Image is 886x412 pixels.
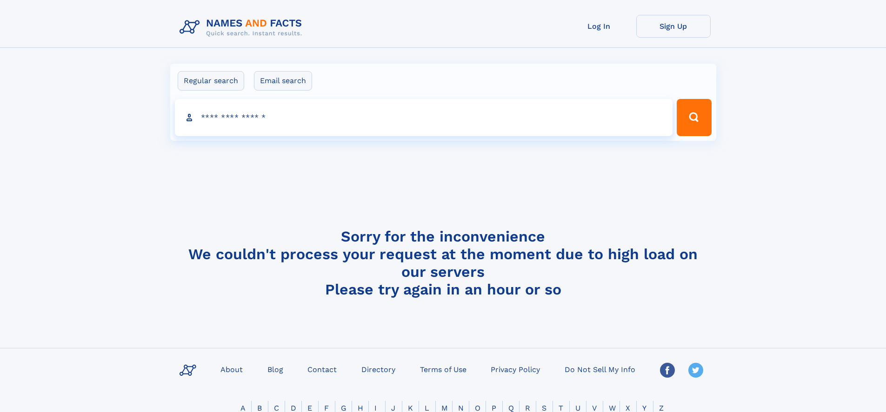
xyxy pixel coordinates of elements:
a: Log In [562,15,636,38]
img: Logo Names and Facts [176,15,310,40]
img: Facebook [660,363,675,378]
button: Search Button [677,99,711,136]
input: search input [175,99,673,136]
a: Sign Up [636,15,711,38]
a: Directory [358,362,399,376]
img: Twitter [688,363,703,378]
a: Do Not Sell My Info [561,362,639,376]
a: Contact [304,362,340,376]
a: Terms of Use [416,362,470,376]
label: Regular search [178,71,244,91]
h4: Sorry for the inconvenience We couldn't process your request at the moment due to high load on ou... [176,228,711,298]
a: About [217,362,246,376]
label: Email search [254,71,312,91]
a: Blog [264,362,287,376]
a: Privacy Policy [487,362,544,376]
